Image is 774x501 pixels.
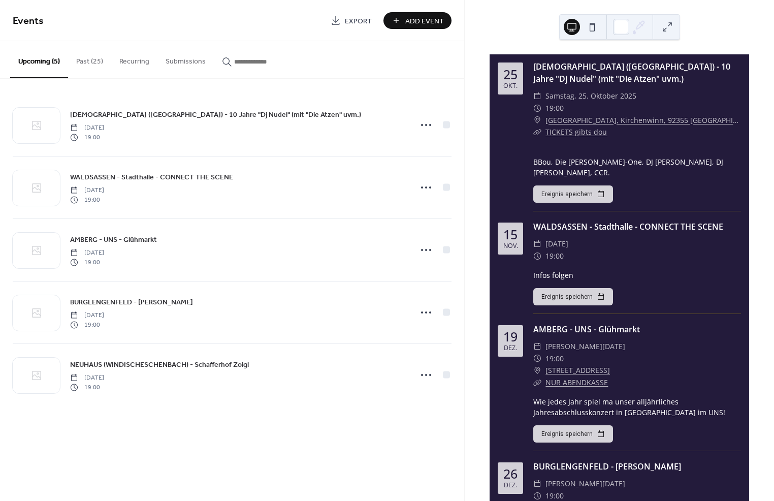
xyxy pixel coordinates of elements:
[503,228,518,241] div: 15
[533,461,681,472] a: BURGLENGENFELD - [PERSON_NAME]
[405,16,444,26] span: Add Event
[545,378,608,387] a: NUR ABENDKASSE
[533,364,541,377] div: ​
[533,425,613,443] button: Ereignis speichern
[70,383,104,392] span: 19:00
[70,296,193,308] a: BURGLENGENFELD - [PERSON_NAME]
[70,234,157,245] a: AMBERG - UNS - Glühmarkt
[10,41,68,78] button: Upcoming (5)
[503,330,518,343] div: 19
[545,114,741,127] a: [GEOGRAPHIC_DATA], Kirchenwinn, 92355 [GEOGRAPHIC_DATA]
[503,467,518,480] div: 26
[70,109,361,120] a: [DEMOGRAPHIC_DATA] ([GEOGRAPHIC_DATA]) - 10 Jahre "Dj Nudel" (mit "Die Atzen" uvm.)
[533,90,541,102] div: ​
[70,195,104,204] span: 19:00
[323,12,379,29] a: Export
[70,110,361,120] span: [DEMOGRAPHIC_DATA] ([GEOGRAPHIC_DATA]) - 10 Jahre "Dj Nudel" (mit "Die Atzen" uvm.)
[70,235,157,245] span: AMBERG - UNS - Glühmarkt
[533,250,541,262] div: ​
[70,172,233,183] span: WALDSASSEN - Stadthalle - CONNECT THE SCENE
[383,12,451,29] button: Add Event
[13,11,44,31] span: Events
[533,288,613,305] button: Ereignis speichern
[504,482,517,489] div: Dez.
[70,258,104,267] span: 19:00
[533,238,541,250] div: ​
[503,68,518,81] div: 25
[533,353,541,365] div: ​
[70,123,104,133] span: [DATE]
[533,126,541,138] div: ​
[545,238,568,250] span: [DATE]
[533,61,730,84] a: [DEMOGRAPHIC_DATA] ([GEOGRAPHIC_DATA]) - 10 Jahre "Dj Nudel" (mit "Die Atzen" uvm.)
[533,396,741,418] div: Wie jedes Jahr spiel ma unser alljährliches Jahresabschlusskonzert in [GEOGRAPHIC_DATA] im UNS!
[533,270,741,280] div: Infos folgen
[345,16,372,26] span: Export
[545,478,625,490] span: [PERSON_NAME][DATE]
[70,311,104,320] span: [DATE]
[533,114,541,127] div: ​
[533,324,640,335] a: AMBERG - UNS - Glühmarkt
[545,250,564,262] span: 19:00
[545,364,610,377] a: [STREET_ADDRESS]
[157,41,214,77] button: Submissions
[533,221,741,233] div: WALDSASSEN - Stadthalle - CONNECT THE SCENE
[70,360,249,370] span: NEUHAUS (WINDISCHESCHENBACH) - Schafferhof Zoigl
[70,297,193,308] span: BURGLENGENFELD - [PERSON_NAME]
[545,340,625,353] span: [PERSON_NAME][DATE]
[504,345,517,352] div: Dez.
[533,340,541,353] div: ​
[70,373,104,383] span: [DATE]
[533,146,741,178] div: BBou, Die [PERSON_NAME]-One, DJ [PERSON_NAME], DJ [PERSON_NAME], CCR.
[533,102,541,114] div: ​
[545,127,607,137] a: TICKETS gibts dou
[545,102,564,114] span: 19:00
[68,41,111,77] button: Past (25)
[111,41,157,77] button: Recurring
[70,186,104,195] span: [DATE]
[545,353,564,365] span: 19:00
[503,83,518,89] div: Okt.
[70,320,104,329] span: 19:00
[70,171,233,183] a: WALDSASSEN - Stadthalle - CONNECT THE SCENE
[533,377,541,389] div: ​
[533,185,613,203] button: Ereignis speichern
[70,248,104,258] span: [DATE]
[70,133,104,142] span: 19:00
[533,478,541,490] div: ​
[545,90,636,102] span: Samstag, 25. Oktober 2025
[70,359,249,370] a: NEUHAUS (WINDISCHESCHENBACH) - Schafferhof Zoigl
[503,243,518,249] div: Nov.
